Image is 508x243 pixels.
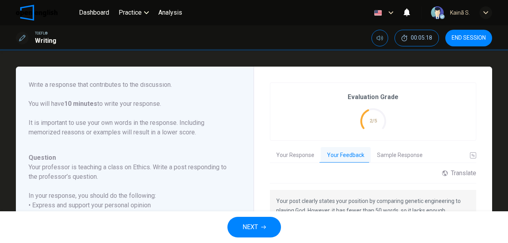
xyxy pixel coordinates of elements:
[394,30,439,46] div: Hide
[29,153,231,163] h6: Question
[16,5,76,21] a: OpenEnglish logo
[270,147,476,164] div: basic tabs example
[445,30,492,46] button: END SESSION
[270,147,321,164] button: Your Response
[79,8,109,17] span: Dashboard
[29,191,231,220] h6: In your response, you should do the following: • Express and support your personal opinion • Make...
[431,6,444,19] img: Profile picture
[373,10,383,16] img: en
[411,35,432,41] span: 00:05:18
[227,217,281,237] button: NEXT
[394,30,439,46] button: 00:05:18
[76,6,112,20] button: Dashboard
[276,196,470,234] p: Your post clearly states your position by comparing genetic engineering to playing God. However, ...
[452,35,486,41] span: END SESSION
[158,8,182,17] span: Analysis
[348,92,398,102] h6: Evaluation Grade
[442,169,476,177] div: Translate
[64,100,97,107] b: 10 minutes
[29,23,231,147] h6: Directions
[35,31,48,36] span: TOEFL®
[242,222,258,233] span: NEXT
[119,8,142,17] span: Practice
[371,30,388,46] div: Mute
[16,5,58,21] img: OpenEnglish logo
[371,147,429,164] button: Sample Response
[450,8,470,17] div: Kainã S.
[155,6,185,20] button: Analysis
[35,36,56,46] h1: Writing
[29,163,231,182] h6: Your professor is teaching a class on Ethics. Write a post responding to the professor’s question.
[29,33,231,137] p: For this task, you will read an online discussion. A professor has posted a question about a topi...
[369,118,377,124] text: 2/5
[321,147,371,164] button: Your Feedback
[115,6,152,20] button: Practice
